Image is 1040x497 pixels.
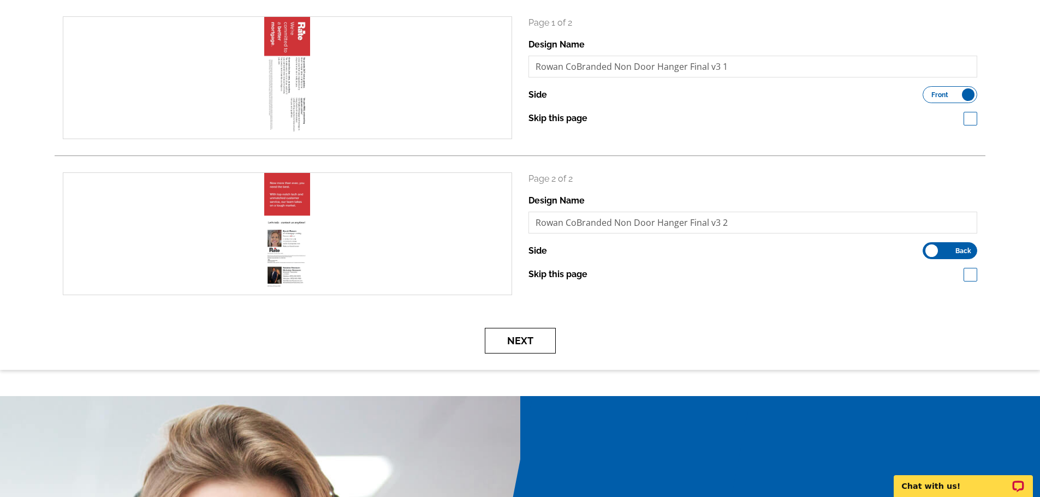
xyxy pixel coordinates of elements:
[528,172,978,185] p: Page 2 of 2
[528,212,978,233] input: File Name
[528,38,585,51] label: Design Name
[528,88,547,101] label: Side
[528,112,587,125] label: Skip this page
[931,92,948,98] span: Front
[528,16,978,29] p: Page 1 of 2
[528,194,585,207] label: Design Name
[528,56,978,77] input: File Name
[887,463,1040,497] iframe: LiveChat chat widget
[955,248,971,254] span: Back
[528,268,587,281] label: Skip this page
[485,328,556,354] button: Next
[528,244,547,258] label: Side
